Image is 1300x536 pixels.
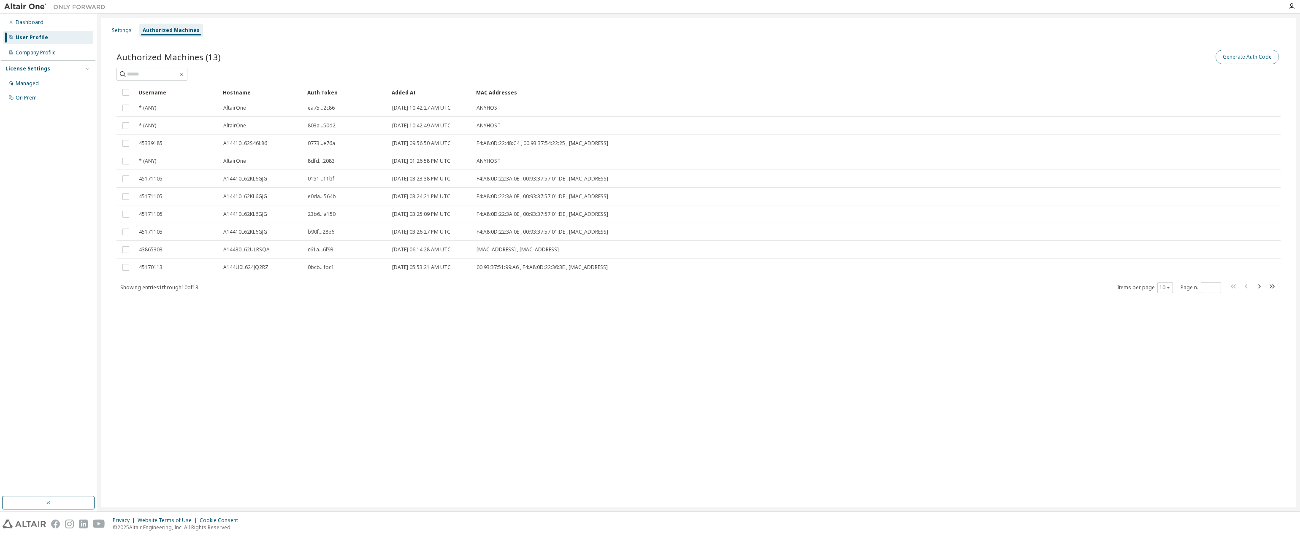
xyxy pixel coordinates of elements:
div: User Profile [16,34,48,41]
span: [DATE] 06:14:28 AM UTC [392,246,451,253]
span: 0bcb...fbc1 [308,264,334,271]
span: 45171105 [139,229,162,235]
span: [DATE] 03:23:38 PM UTC [392,175,450,182]
span: c61a...6f93 [308,246,333,253]
span: [DATE] 03:26:27 PM UTC [392,229,450,235]
div: Username [138,86,216,99]
div: Privacy [113,517,138,524]
button: 10 [1159,284,1171,291]
span: A14410L62KL6GJG [223,229,267,235]
span: b90f...28e6 [308,229,334,235]
span: Authorized Machines (13) [116,51,221,63]
span: A14410L62KL6GJG [223,211,267,218]
span: 23b6...a150 [308,211,336,218]
span: e0da...564b [308,193,336,200]
span: F4:A8:0D:22:3A:0E , 00:93:37:57:01:DE , [MAC_ADDRESS] [477,211,608,218]
button: Generate Auth Code [1216,50,1279,64]
span: ANYHOST [477,105,501,111]
span: [DATE] 03:24:21 PM UTC [392,193,450,200]
p: © 2025 Altair Engineering, Inc. All Rights Reserved. [113,524,243,531]
span: 00:93:37:51:99:A6 , F4:A8:0D:22:36:3E , [MAC_ADDRESS] [477,264,608,271]
span: [DATE] 10:42:49 AM UTC [392,122,451,129]
img: Altair One [4,3,110,11]
span: F4:A8:0D:22:3A:0E , 00:93:37:57:01:DE , [MAC_ADDRESS] [477,193,608,200]
span: 45170113 [139,264,162,271]
span: A14410L62KL6GJG [223,175,267,182]
div: Settings [112,27,132,34]
span: Page n. [1181,282,1221,293]
span: F4:A8:0D:22:48:C4 , 00:93:37:54:22:25 , [MAC_ADDRESS] [477,140,608,147]
span: 0773...e76a [308,140,335,147]
img: altair_logo.svg [3,520,46,528]
span: * (ANY) [139,105,156,111]
span: 43865303 [139,246,162,253]
span: [DATE] 10:42:27 AM UTC [392,105,451,111]
div: Company Profile [16,49,56,56]
img: facebook.svg [51,520,60,528]
div: On Prem [16,94,37,101]
img: linkedin.svg [79,520,88,528]
span: F4:A8:0D:22:3A:0E , 00:93:37:57:01:DE , [MAC_ADDRESS] [477,175,608,182]
span: A144U0L624JQ2RZ [223,264,268,271]
span: [DATE] 01:26:58 PM UTC [392,158,450,164]
span: ANYHOST [477,122,501,129]
div: Cookie Consent [200,517,243,524]
span: ANYHOST [477,158,501,164]
span: A14410L62KL6GJG [223,193,267,200]
span: ea75...2c86 [308,105,335,111]
div: Website Terms of Use [138,517,200,524]
div: Hostname [223,86,301,99]
div: Dashboard [16,19,43,26]
div: Managed [16,80,39,87]
span: 45171105 [139,211,162,218]
span: 803a...50d2 [308,122,336,129]
span: [DATE] 03:25:09 PM UTC [392,211,450,218]
span: * (ANY) [139,122,156,129]
div: MAC Addresses [476,86,1192,99]
span: 8dfd...2083 [308,158,335,164]
span: [DATE] 05:53:21 AM UTC [392,264,451,271]
span: A14430L62ULRSQA [223,246,270,253]
span: Showing entries 1 through 10 of 13 [120,284,198,291]
span: AltairOne [223,158,246,164]
div: Auth Token [307,86,385,99]
div: Added At [392,86,469,99]
div: License Settings [5,65,50,72]
span: 45171105 [139,175,162,182]
span: A14410L62S46L86 [223,140,267,147]
span: 0151...11bf [308,175,334,182]
span: AltairOne [223,122,246,129]
span: 45339185 [139,140,162,147]
span: 45171105 [139,193,162,200]
span: AltairOne [223,105,246,111]
img: youtube.svg [93,520,105,528]
img: instagram.svg [65,520,74,528]
span: * (ANY) [139,158,156,164]
span: [DATE] 09:56:50 AM UTC [392,140,451,147]
div: Authorized Machines [143,27,200,34]
span: F4:A8:0D:22:3A:0E , 00:93:37:57:01:DE , [MAC_ADDRESS] [477,229,608,235]
span: [MAC_ADDRESS] , [MAC_ADDRESS] [477,246,559,253]
span: Items per page [1117,282,1173,293]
